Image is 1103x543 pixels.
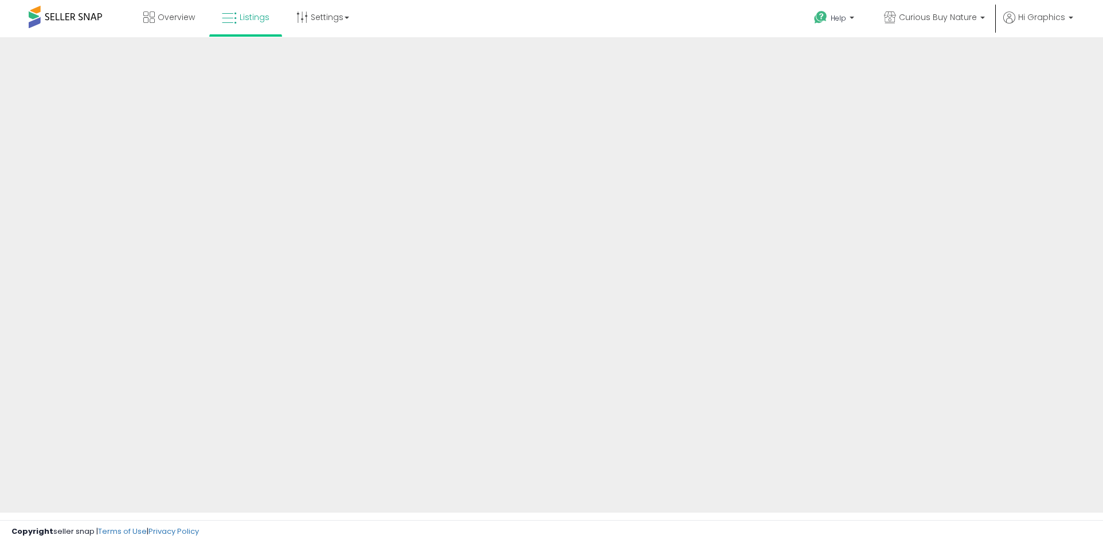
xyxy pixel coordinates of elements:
[831,13,846,23] span: Help
[899,11,977,23] span: Curious Buy Nature
[1018,11,1065,23] span: Hi Graphics
[805,2,866,37] a: Help
[240,11,269,23] span: Listings
[1003,11,1073,37] a: Hi Graphics
[813,10,828,25] i: Get Help
[158,11,195,23] span: Overview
